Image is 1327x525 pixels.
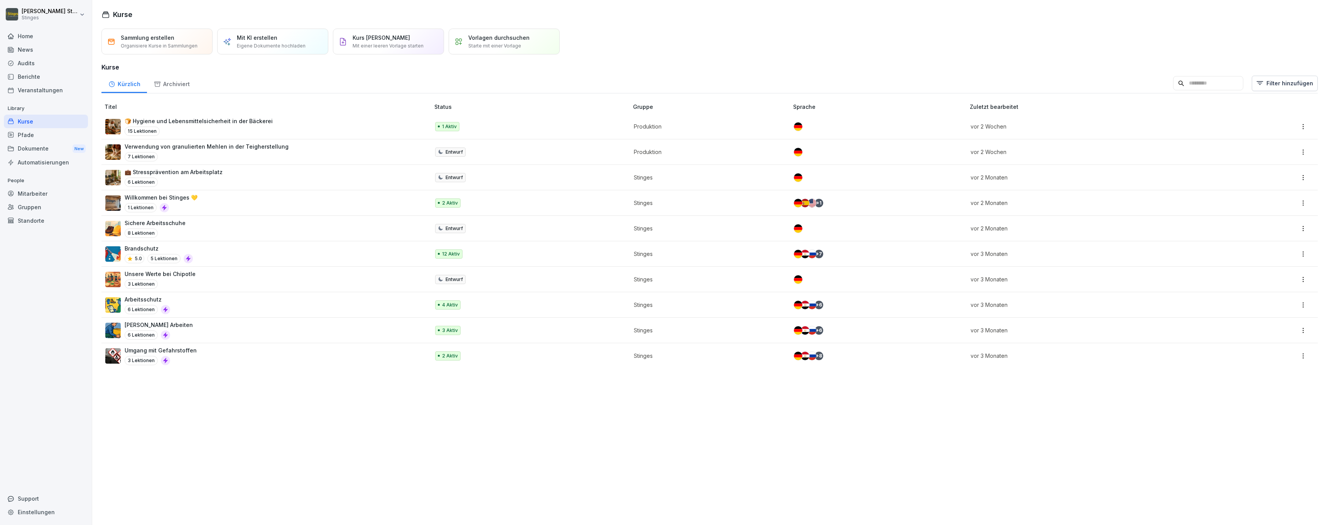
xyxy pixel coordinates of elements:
img: eg.svg [801,352,809,360]
p: 8 Lektionen [125,229,158,238]
h3: Kurse [101,63,1318,72]
p: Mit einer leeren Vorlage starten [353,42,424,49]
p: Status [434,103,630,111]
p: Kurs [PERSON_NAME] [353,34,410,42]
p: 1 Aktiv [442,123,457,130]
p: Entwurf [446,174,463,181]
p: [PERSON_NAME] Arbeiten [125,321,193,329]
p: 3 Lektionen [125,356,158,365]
div: Dokumente [4,142,88,156]
p: Stinges [634,173,781,181]
p: 3 Lektionen [125,279,158,289]
p: Sprache [793,103,967,111]
div: New [73,144,86,153]
p: Stinges [22,15,78,20]
p: vor 3 Monaten [971,250,1220,258]
a: Standorte [4,214,88,227]
p: Stinges [634,326,781,334]
p: vor 3 Monaten [971,352,1220,360]
img: rzlqabu9b59y0vc8vkzna8ro.png [105,119,121,134]
a: News [4,43,88,56]
p: vor 2 Monaten [971,199,1220,207]
img: b0iy7e1gfawqjs4nezxuanzk.png [105,246,121,262]
p: Arbeitsschutz [125,295,170,303]
a: Kurse [4,115,88,128]
div: + 7 [815,250,823,258]
a: Automatisierungen [4,156,88,169]
p: 4 Aktiv [442,301,458,308]
img: de.svg [794,199,802,207]
a: DokumenteNew [4,142,88,156]
p: Stinges [634,352,781,360]
h1: Kurse [113,9,132,20]
p: Produktion [634,148,781,156]
img: ggy9tv6xrsz3hqk4ahl39nwp.png [105,272,121,287]
p: 12 Aktiv [442,251,460,257]
img: eg.svg [801,250,809,258]
img: bgsrfyvhdm6180ponve2jajk.png [105,297,121,313]
p: Vorlagen durchsuchen [468,34,530,42]
p: Entwurf [446,276,463,283]
p: 7 Lektionen [125,152,158,161]
div: + 6 [815,301,823,309]
img: eg.svg [801,301,809,309]
p: Produktion [634,122,781,130]
a: Mitarbeiter [4,187,88,200]
div: Home [4,29,88,43]
a: Veranstaltungen [4,83,88,97]
a: Archiviert [147,73,196,93]
img: cs0mbx6ka49dc7lba03w2z2v.png [105,144,121,160]
img: ro33qf0i8ndaw7nkfv0stvse.png [105,348,121,364]
img: ru.svg [808,326,816,335]
div: + 8 [815,352,823,360]
p: Starte mit einer Vorlage [468,42,521,49]
img: de.svg [794,250,802,258]
p: 15 Lektionen [125,127,160,136]
p: 3 Aktiv [442,327,458,334]
img: ru.svg [808,352,816,360]
img: ru.svg [808,250,816,258]
p: 🍞 Hygiene und Lebensmittelsicherheit in der Bäckerei [125,117,273,125]
p: Gruppe [633,103,790,111]
p: Brandschutz [125,244,193,252]
img: ru.svg [808,301,816,309]
img: de.svg [794,224,802,233]
img: de.svg [794,122,802,131]
p: Entwurf [446,149,463,156]
a: Audits [4,56,88,70]
img: de.svg [794,352,802,360]
p: Organisiere Kurse in Sammlungen [121,42,198,49]
p: Sammlung erstellen [121,34,174,42]
a: Kürzlich [101,73,147,93]
img: de.svg [794,173,802,182]
img: us.svg [808,199,816,207]
p: 2 Aktiv [442,352,458,359]
p: vor 3 Monaten [971,326,1220,334]
p: 6 Lektionen [125,305,158,314]
p: vor 2 Monaten [971,224,1220,232]
p: 5 Lektionen [147,254,181,263]
img: es.svg [801,199,809,207]
p: Willkommen bei Stinges 💛 [125,193,198,202]
p: [PERSON_NAME] Stinges [22,8,78,15]
a: Berichte [4,70,88,83]
p: 1 Lektionen [125,203,157,212]
a: Gruppen [4,200,88,214]
p: Stinges [634,275,781,283]
div: Einstellungen [4,505,88,519]
img: k95hnhimtv2y8kpbe6glkr3i.png [105,170,121,185]
p: 6 Lektionen [125,330,158,340]
img: de.svg [794,148,802,156]
div: + 6 [815,326,823,335]
p: People [4,174,88,187]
